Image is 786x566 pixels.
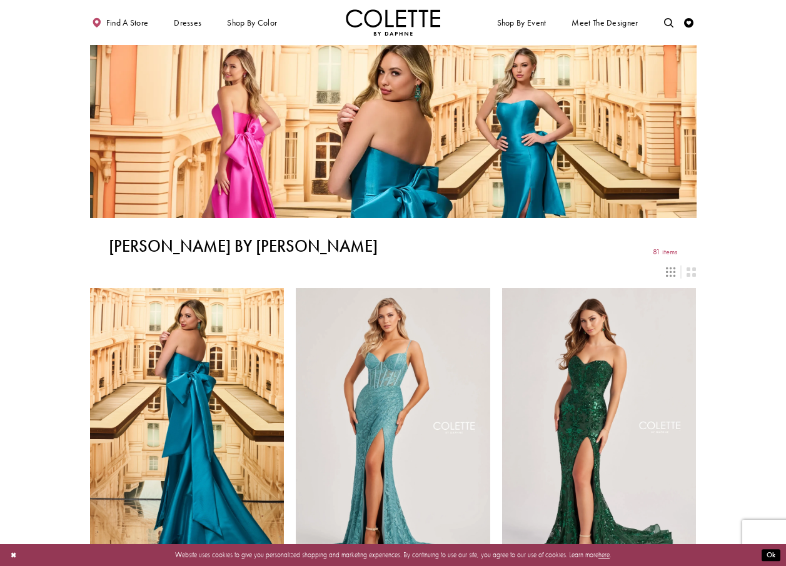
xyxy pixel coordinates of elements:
[653,248,677,256] span: 81 items
[570,9,641,36] a: Meet the designer
[109,237,378,256] h1: [PERSON_NAME] by [PERSON_NAME]
[225,9,280,36] span: Shop by color
[174,18,201,27] span: Dresses
[6,547,21,564] button: Close Dialog
[227,18,277,27] span: Shop by color
[171,9,204,36] span: Dresses
[666,267,675,277] span: Switch layout to 3 columns
[346,9,441,36] a: Visit Home Page
[84,262,702,282] div: Layout Controls
[682,9,697,36] a: Check Wishlist
[495,9,548,36] span: Shop By Event
[90,9,151,36] a: Find a store
[68,549,718,561] p: Website uses cookies to give you personalized shopping and marketing experiences. By continuing t...
[572,18,638,27] span: Meet the designer
[687,267,696,277] span: Switch layout to 2 columns
[598,550,610,559] a: here
[346,9,441,36] img: Colette by Daphne
[106,18,149,27] span: Find a store
[497,18,547,27] span: Shop By Event
[662,9,676,36] a: Toggle search
[762,549,780,561] button: Submit Dialog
